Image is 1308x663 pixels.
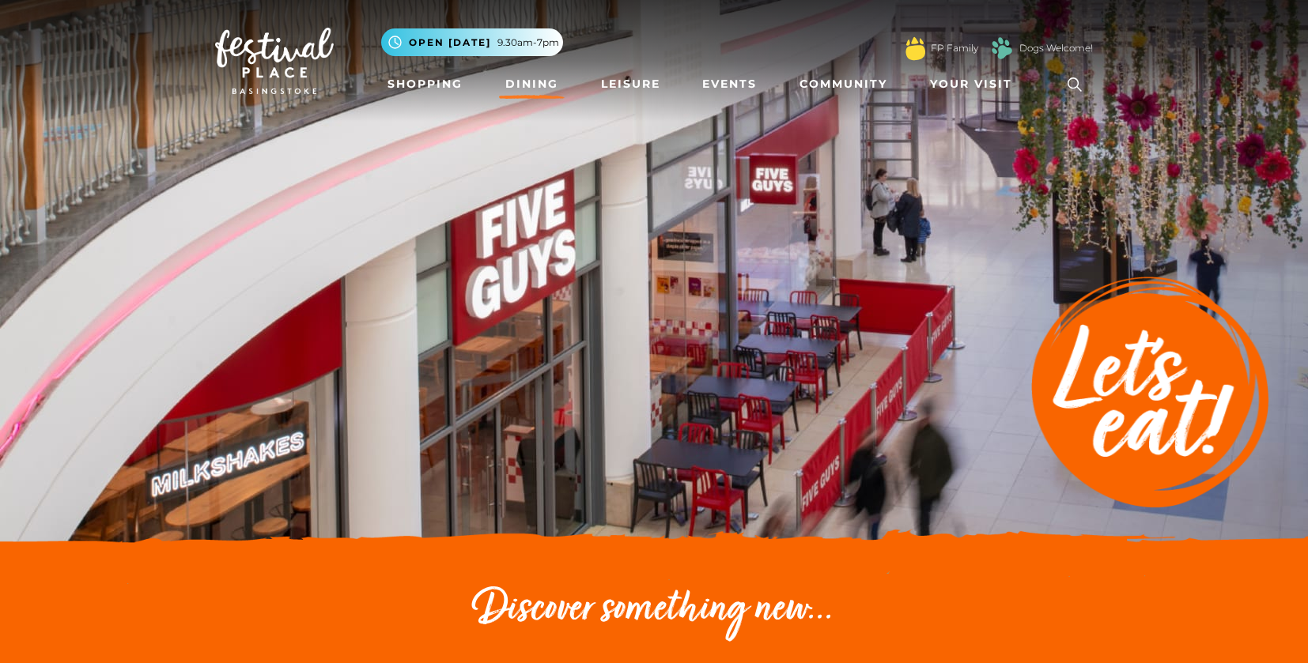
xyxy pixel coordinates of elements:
h2: Discover something new... [215,585,1093,635]
a: Leisure [595,70,667,99]
img: Festival Place Logo [215,28,334,94]
a: FP Family [931,41,978,55]
a: Community [793,70,894,99]
span: 9.30am-7pm [497,36,559,50]
a: Events [696,70,763,99]
span: Open [DATE] [409,36,491,50]
span: Your Visit [930,76,1012,92]
button: Open [DATE] 9.30am-7pm [381,28,563,56]
a: Your Visit [924,70,1026,99]
a: Dining [499,70,565,99]
a: Shopping [381,70,469,99]
a: Dogs Welcome! [1019,41,1093,55]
